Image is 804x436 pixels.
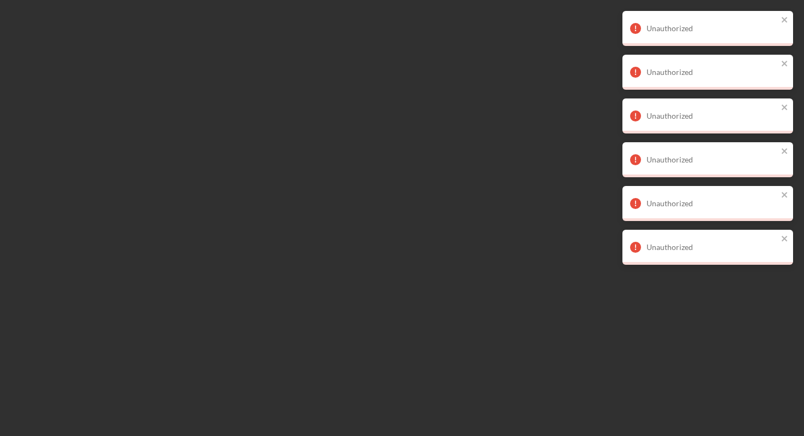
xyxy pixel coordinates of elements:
[781,103,789,113] button: close
[781,59,789,69] button: close
[646,199,778,208] div: Unauthorized
[646,112,778,120] div: Unauthorized
[646,24,778,33] div: Unauthorized
[646,68,778,77] div: Unauthorized
[781,15,789,26] button: close
[781,147,789,157] button: close
[781,234,789,245] button: close
[781,190,789,201] button: close
[646,155,778,164] div: Unauthorized
[646,243,778,252] div: Unauthorized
